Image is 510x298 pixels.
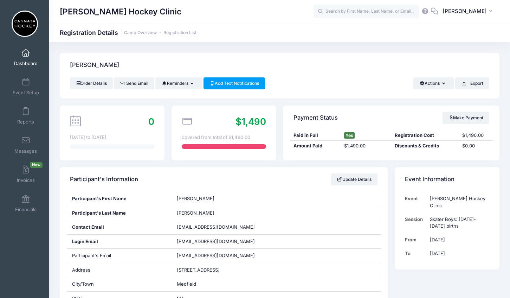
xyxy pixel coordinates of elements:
[391,132,459,139] div: Registration Cost
[182,134,266,141] div: covered from total of $1,490.00
[60,4,181,20] h1: [PERSON_NAME] Hockey Clinic
[290,132,341,139] div: Paid in Full
[391,142,459,150] div: Discounts & Credits
[314,5,419,19] input: Search by First Name, Last Name, or Email...
[177,253,255,258] span: [EMAIL_ADDRESS][DOMAIN_NAME]
[405,213,426,233] td: Session
[426,247,489,260] td: [DATE]
[14,61,38,66] span: Dashboard
[60,29,196,36] h1: Registration Details
[341,142,391,150] div: $1,490.00
[67,249,172,263] div: Participant's Email
[9,74,43,99] a: Event Setup
[70,55,119,75] h4: [PERSON_NAME]
[15,207,37,213] span: Financials
[177,238,265,245] span: [EMAIL_ADDRESS][DOMAIN_NAME]
[70,170,138,190] h4: Participant's Information
[177,281,196,287] span: Medfield
[405,247,426,260] td: To
[148,116,154,127] span: 0
[177,267,220,273] span: [STREET_ADDRESS]
[405,233,426,247] td: From
[67,263,172,277] div: Address
[459,142,492,150] div: $0.00
[438,4,499,20] button: [PERSON_NAME]
[455,77,489,89] button: Export
[405,192,426,213] td: Event
[405,170,454,190] h4: Event Information
[459,132,492,139] div: $1,490.00
[426,233,489,247] td: [DATE]
[426,192,489,213] td: [PERSON_NAME] Hockey Clinic
[155,77,202,89] button: Reminders
[443,7,487,15] span: [PERSON_NAME]
[30,162,43,168] span: New
[163,30,196,36] a: Registration List
[426,213,489,233] td: Skater Boys: [DATE]-[DATE] births
[204,77,265,89] a: Add Text Notifications
[293,108,338,128] h4: Payment Status
[9,133,43,157] a: Messages
[331,173,378,185] a: Update Details
[70,77,113,89] a: Order Details
[114,77,154,89] a: Send Email
[177,224,255,230] span: [EMAIL_ADDRESS][DOMAIN_NAME]
[290,142,341,150] div: Amount Paid
[13,90,39,96] span: Event Setup
[14,148,37,154] span: Messages
[443,112,489,124] a: Make Payment
[12,11,38,37] img: Cannata Hockey Clinic
[67,206,172,220] div: Participant's Last Name
[413,77,454,89] button: Actions
[67,277,172,291] div: City/Town
[344,132,355,139] span: Yes
[9,191,43,216] a: Financials
[235,116,266,127] span: $1,490
[17,119,34,125] span: Reports
[9,45,43,70] a: Dashboard
[177,210,214,216] span: [PERSON_NAME]
[177,196,214,201] span: [PERSON_NAME]
[124,30,157,36] a: Camp Overview
[67,192,172,206] div: Participant's First Name
[67,220,172,234] div: Contact Email
[70,134,154,141] div: [DATE] to [DATE]
[9,162,43,186] a: InvoicesNew
[67,235,172,249] div: Login Email
[9,103,43,128] a: Reports
[17,177,35,183] span: Invoices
